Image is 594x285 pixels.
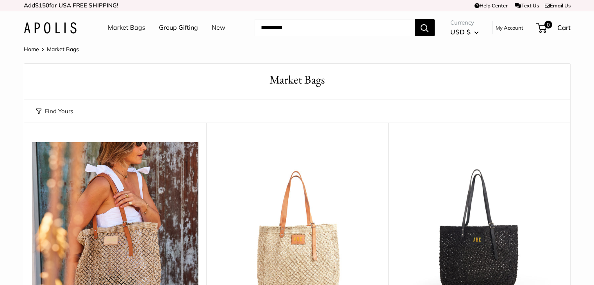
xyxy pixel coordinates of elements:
[24,22,77,34] img: Apolis
[545,2,571,9] a: Email Us
[415,19,435,36] button: Search
[36,71,558,88] h1: Market Bags
[159,22,198,34] a: Group Gifting
[24,44,79,54] nav: Breadcrumb
[255,19,415,36] input: Search...
[24,46,39,53] a: Home
[557,23,571,32] span: Cart
[212,22,225,34] a: New
[515,2,539,9] a: Text Us
[450,26,479,38] button: USD $
[474,2,508,9] a: Help Center
[450,17,479,28] span: Currency
[544,21,552,28] span: 0
[108,22,145,34] a: Market Bags
[47,46,79,53] span: Market Bags
[35,2,49,9] span: $150
[36,106,73,117] button: Find Yours
[496,23,523,32] a: My Account
[537,21,571,34] a: 0 Cart
[450,28,471,36] span: USD $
